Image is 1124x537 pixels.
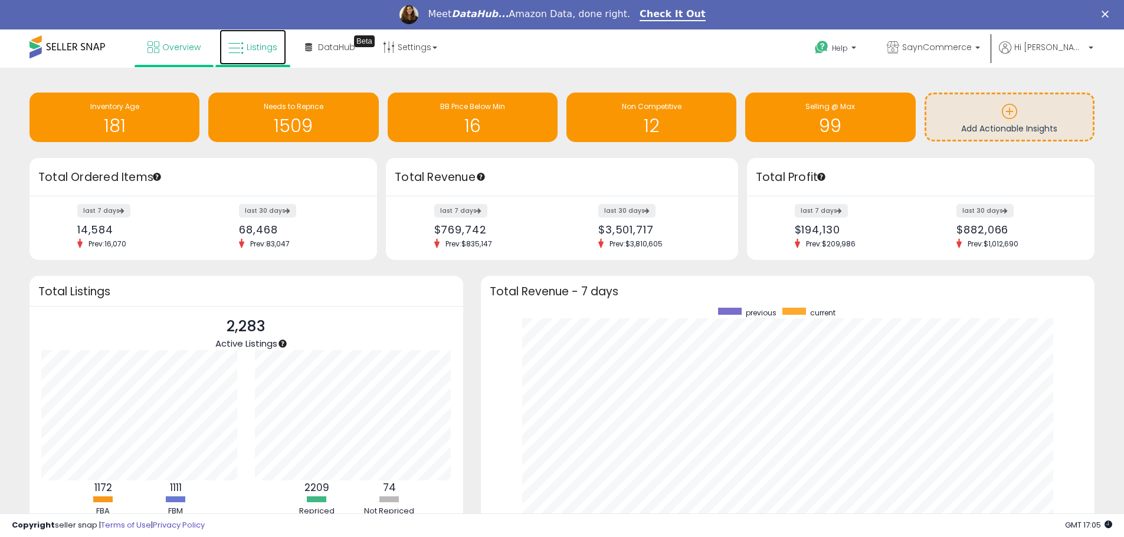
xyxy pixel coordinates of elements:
[77,223,195,236] div: 14,584
[12,520,205,531] div: seller snap | |
[604,239,668,249] span: Prev: $3,810,605
[598,223,717,236] div: $3,501,717
[598,204,656,218] label: last 30 days
[281,506,352,517] div: Repriced
[999,41,1093,68] a: Hi [PERSON_NAME]
[12,519,55,531] strong: Copyright
[746,308,776,318] span: previous
[244,239,296,249] span: Prev: 83,047
[814,40,829,55] i: Get Help
[215,315,277,338] p: 2,283
[805,31,868,68] a: Help
[805,101,855,111] span: Selling @ Max
[832,43,848,53] span: Help
[394,116,552,136] h1: 16
[140,506,211,517] div: FBM
[68,506,139,517] div: FBA
[30,93,199,142] a: Inventory Age 181
[572,116,730,136] h1: 12
[38,169,368,186] h3: Total Ordered Items
[354,506,425,517] div: Not Repriced
[215,337,277,350] span: Active Listings
[440,101,505,111] span: BB Price Below Min
[956,223,1074,236] div: $882,066
[77,204,130,218] label: last 7 days
[961,123,1057,134] span: Add Actionable Insights
[388,93,558,142] a: BB Price Below Min 16
[318,41,355,53] span: DataHub
[476,172,486,182] div: Tooltip anchor
[490,287,1086,296] h3: Total Revenue - 7 days
[451,8,509,19] i: DataHub...
[208,93,378,142] a: Needs to Reprice 1509
[219,29,286,65] a: Listings
[1102,11,1113,18] div: Close
[152,172,162,182] div: Tooltip anchor
[214,116,372,136] h1: 1509
[153,519,205,531] a: Privacy Policy
[926,94,1093,140] a: Add Actionable Insights
[38,287,454,296] h3: Total Listings
[745,93,915,142] a: Selling @ Max 99
[90,101,139,111] span: Inventory Age
[816,172,827,182] div: Tooltip anchor
[94,480,112,495] b: 1172
[1065,519,1112,531] span: 2025-09-15 17:05 GMT
[247,41,277,53] span: Listings
[878,29,989,68] a: SaynCommerce
[434,223,553,236] div: $769,742
[751,116,909,136] h1: 99
[956,204,1014,218] label: last 30 days
[440,239,498,249] span: Prev: $835,147
[962,239,1024,249] span: Prev: $1,012,690
[640,8,706,21] a: Check It Out
[277,338,288,349] div: Tooltip anchor
[83,239,132,249] span: Prev: 16,070
[902,41,972,53] span: SaynCommerce
[383,480,396,495] b: 74
[264,101,323,111] span: Needs to Reprice
[399,5,418,24] img: Profile image for Georgie
[374,29,446,65] a: Settings
[239,223,356,236] div: 68,468
[566,93,736,142] a: Non Competitive 12
[139,29,209,65] a: Overview
[304,480,329,495] b: 2209
[810,308,835,318] span: current
[434,204,487,218] label: last 7 days
[800,239,861,249] span: Prev: $209,986
[354,35,375,47] div: Tooltip anchor
[101,519,151,531] a: Terms of Use
[1014,41,1085,53] span: Hi [PERSON_NAME]
[239,204,296,218] label: last 30 days
[795,204,848,218] label: last 7 days
[170,480,182,495] b: 1111
[428,8,630,20] div: Meet Amazon Data, done right.
[395,169,729,186] h3: Total Revenue
[296,29,364,65] a: DataHub
[795,223,912,236] div: $194,130
[35,116,194,136] h1: 181
[162,41,201,53] span: Overview
[756,169,1086,186] h3: Total Profit
[622,101,681,111] span: Non Competitive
